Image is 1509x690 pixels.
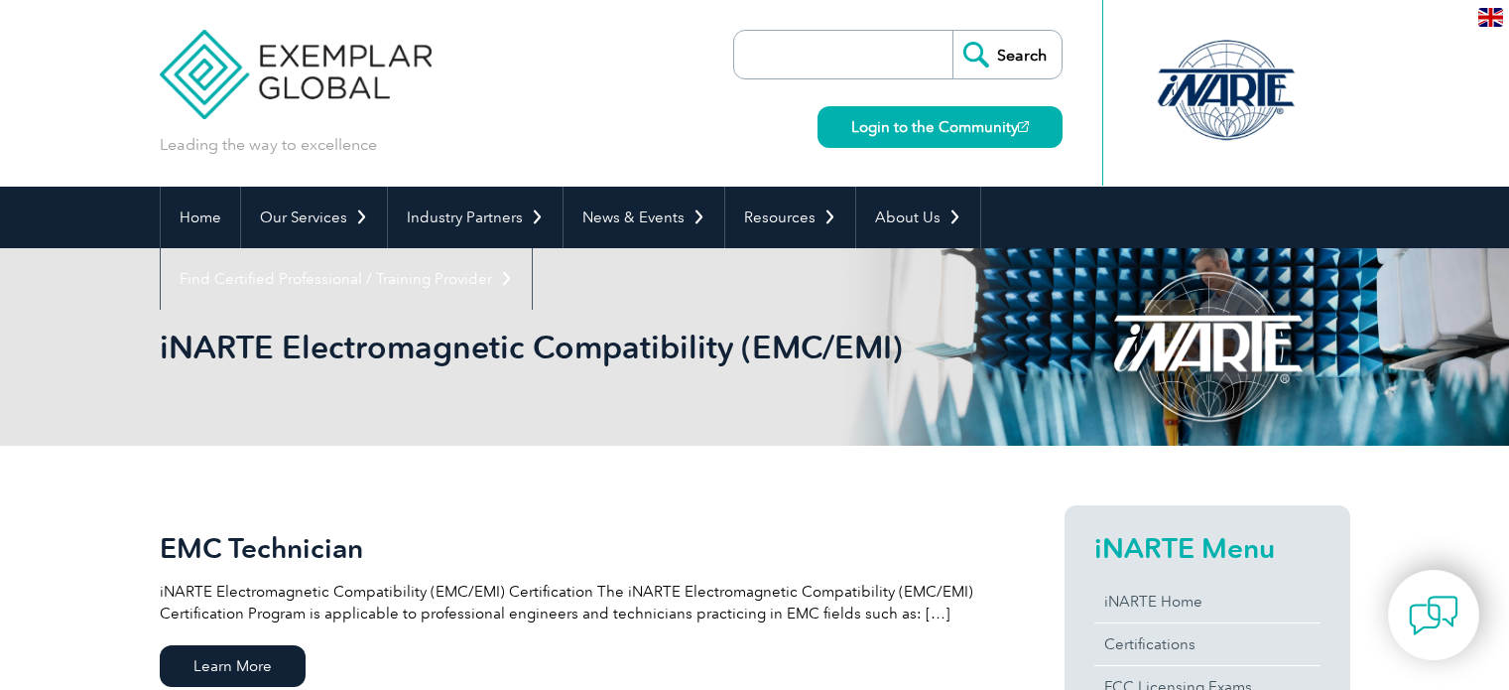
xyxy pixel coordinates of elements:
a: Find Certified Professional / Training Provider [161,248,532,310]
h2: EMC Technician [160,532,993,564]
a: iNARTE Home [1094,581,1320,622]
a: Certifications [1094,623,1320,665]
p: Leading the way to excellence [160,134,377,156]
a: About Us [856,187,980,248]
h1: iNARTE Electromagnetic Compatibility (EMC/EMI) [160,328,922,366]
a: News & Events [564,187,724,248]
input: Search [952,31,1062,78]
h2: iNARTE Menu [1094,532,1320,564]
a: Industry Partners [388,187,563,248]
img: contact-chat.png [1409,591,1458,640]
img: open_square.png [1018,121,1029,132]
a: Our Services [241,187,387,248]
a: Home [161,187,240,248]
a: Login to the Community [817,106,1063,148]
p: iNARTE Electromagnetic Compatibility (EMC/EMI) Certification The iNARTE Electromagnetic Compatibi... [160,581,993,624]
img: en [1478,8,1503,27]
span: Learn More [160,645,306,687]
a: Resources [725,187,855,248]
